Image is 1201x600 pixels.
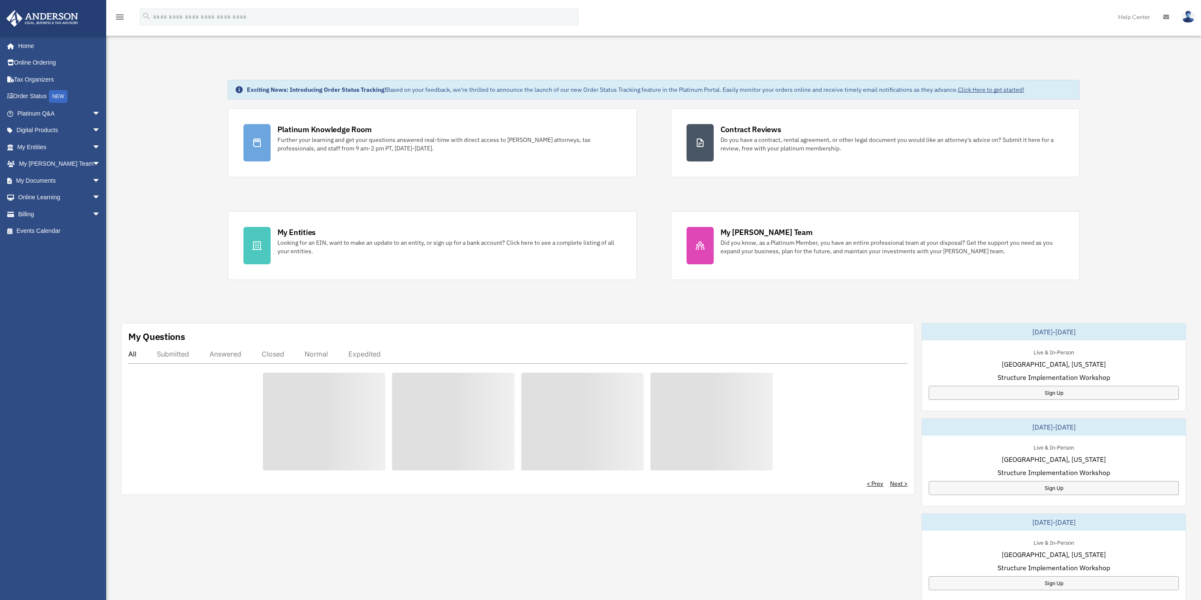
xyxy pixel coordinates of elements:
span: arrow_drop_down [92,189,109,207]
div: Based on your feedback, we're thrilled to announce the launch of our new Order Status Tracking fe... [247,85,1024,94]
span: arrow_drop_down [92,105,109,122]
a: Online Ordering [6,54,113,71]
a: < Prev [867,479,883,488]
div: Closed [262,350,284,358]
span: arrow_drop_down [92,206,109,223]
span: arrow_drop_down [92,139,109,156]
div: Submitted [157,350,189,358]
div: [DATE]-[DATE] [922,419,1186,436]
a: Contract Reviews Do you have a contract, rental agreement, or other legal document you would like... [671,108,1080,177]
strong: Exciting News: Introducing Order Status Tracking! [247,86,386,93]
a: Sign Up [929,576,1179,590]
span: [GEOGRAPHIC_DATA], [US_STATE] [1002,549,1106,560]
div: Normal [305,350,328,358]
a: Digital Productsarrow_drop_down [6,122,113,139]
a: Order StatusNEW [6,88,113,105]
div: My Entities [277,227,316,238]
div: Do you have a contract, rental agreement, or other legal document you would like an attorney's ad... [721,136,1064,153]
a: Next > [890,479,907,488]
img: Anderson Advisors Platinum Portal [4,10,81,27]
div: Looking for an EIN, want to make an update to an entity, or sign up for a bank account? Click her... [277,238,621,255]
i: search [142,11,151,21]
div: My Questions [128,330,185,343]
a: My Entities Looking for an EIN, want to make an update to an entity, or sign up for a bank accoun... [228,211,637,280]
div: Did you know, as a Platinum Member, you have an entire professional team at your disposal? Get th... [721,238,1064,255]
div: Live & In-Person [1027,442,1081,451]
div: Platinum Knowledge Room [277,124,372,135]
span: arrow_drop_down [92,122,109,139]
a: Home [6,37,109,54]
div: Further your learning and get your questions answered real-time with direct access to [PERSON_NAM... [277,136,621,153]
a: Sign Up [929,481,1179,495]
a: My [PERSON_NAME] Team Did you know, as a Platinum Member, you have an entire professional team at... [671,211,1080,280]
div: Live & In-Person [1027,347,1081,356]
div: My [PERSON_NAME] Team [721,227,813,238]
div: [DATE]-[DATE] [922,323,1186,340]
span: Structure Implementation Workshop [998,372,1110,382]
a: Click Here to get started! [958,86,1024,93]
div: All [128,350,136,358]
div: [DATE]-[DATE] [922,514,1186,531]
i: menu [115,12,125,22]
div: Live & In-Person [1027,538,1081,546]
div: Answered [209,350,241,358]
a: Platinum Knowledge Room Further your learning and get your questions answered real-time with dire... [228,108,637,177]
span: [GEOGRAPHIC_DATA], [US_STATE] [1002,359,1106,369]
span: arrow_drop_down [92,156,109,173]
img: User Pic [1182,11,1195,23]
a: Billingarrow_drop_down [6,206,113,223]
a: Platinum Q&Aarrow_drop_down [6,105,113,122]
div: Expedited [348,350,381,358]
span: arrow_drop_down [92,172,109,190]
a: Tax Organizers [6,71,113,88]
span: Structure Implementation Workshop [998,467,1110,478]
a: My [PERSON_NAME] Teamarrow_drop_down [6,156,113,173]
a: Sign Up [929,386,1179,400]
a: My Entitiesarrow_drop_down [6,139,113,156]
span: [GEOGRAPHIC_DATA], [US_STATE] [1002,454,1106,464]
a: My Documentsarrow_drop_down [6,172,113,189]
a: menu [115,15,125,22]
div: Contract Reviews [721,124,781,135]
a: Online Learningarrow_drop_down [6,189,113,206]
a: Events Calendar [6,223,113,240]
div: NEW [49,90,68,103]
span: Structure Implementation Workshop [998,563,1110,573]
